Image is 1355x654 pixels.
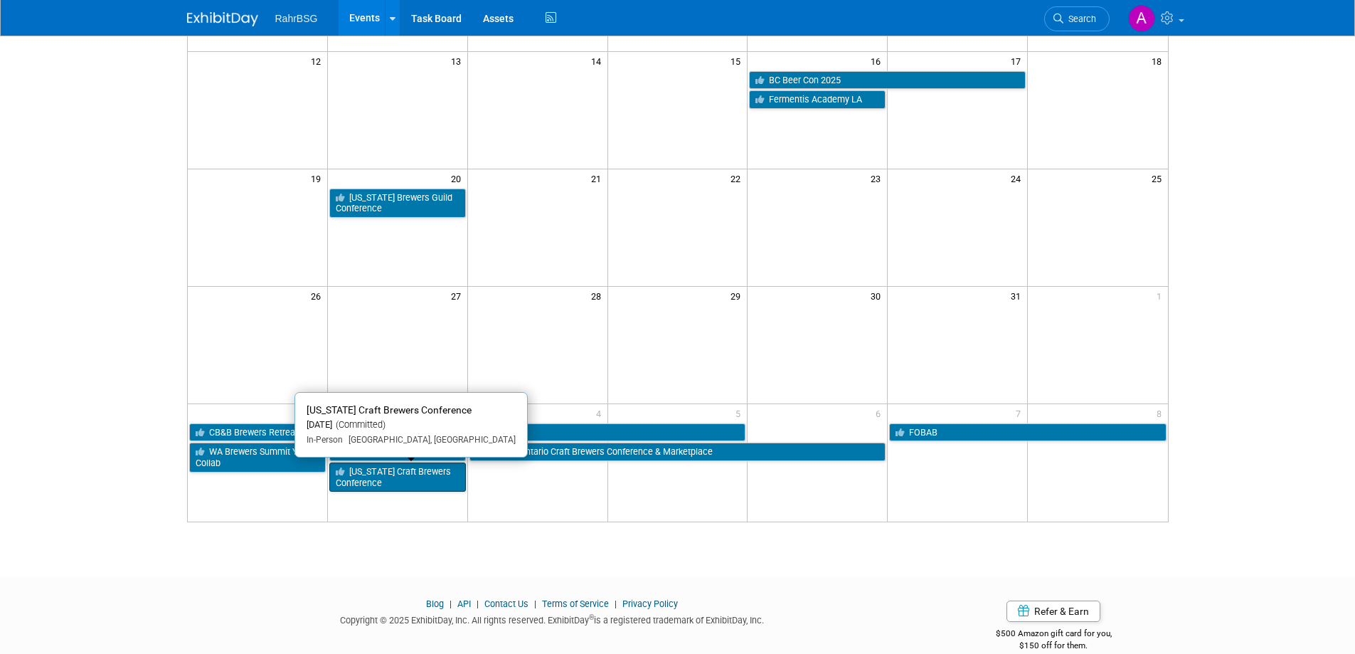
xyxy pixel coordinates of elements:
span: [US_STATE] Craft Brewers Conference [307,404,472,416]
span: In-Person [307,435,343,445]
span: 28 [590,287,607,305]
span: RahrBSG [275,13,318,24]
img: ExhibitDay [187,12,258,26]
span: 1 [1155,287,1168,305]
div: $150 off for them. [939,640,1169,652]
a: WA Brewers Summit YCH Collab [189,443,326,472]
a: OCBC - Ontario Craft Brewers Conference & Marketplace [469,443,886,461]
a: CB&B Brewers Retreat [189,423,746,442]
a: Search [1044,6,1110,31]
span: 27 [450,287,467,305]
a: Refer & Earn [1006,601,1100,622]
a: API [457,598,471,609]
a: Fermentis Academy LA [749,90,886,109]
span: | [446,598,455,609]
span: 16 [869,52,887,70]
span: 13 [450,52,467,70]
span: 5 [734,404,747,422]
span: 17 [1009,52,1027,70]
span: 22 [729,169,747,187]
span: 25 [1150,169,1168,187]
span: 29 [729,287,747,305]
span: 31 [1009,287,1027,305]
div: $500 Amazon gift card for you, [939,618,1169,651]
span: | [531,598,540,609]
a: Terms of Service [542,598,609,609]
a: Contact Us [484,598,528,609]
span: 8 [1155,404,1168,422]
a: Privacy Policy [622,598,678,609]
span: 4 [595,404,607,422]
span: 24 [1009,169,1027,187]
span: | [611,598,620,609]
span: 19 [309,169,327,187]
span: 18 [1150,52,1168,70]
span: 6 [874,404,887,422]
div: Copyright © 2025 ExhibitDay, Inc. All rights reserved. ExhibitDay is a registered trademark of Ex... [187,611,918,627]
span: 14 [590,52,607,70]
span: 30 [869,287,887,305]
a: [US_STATE] Brewers Guild Conference [329,189,466,218]
span: [GEOGRAPHIC_DATA], [GEOGRAPHIC_DATA] [343,435,516,445]
span: 12 [309,52,327,70]
a: Blog [426,598,444,609]
a: BC Beer Con 2025 [749,71,1026,90]
a: FOBAB [889,423,1166,442]
span: 15 [729,52,747,70]
span: 23 [869,169,887,187]
span: | [473,598,482,609]
img: Anna-Lisa Brewer [1128,5,1155,32]
a: [US_STATE] Craft Brewers Conference [329,463,466,492]
span: 7 [1014,404,1027,422]
span: 21 [590,169,607,187]
span: Search [1063,14,1096,24]
span: 20 [450,169,467,187]
span: 26 [309,287,327,305]
div: [DATE] [307,419,516,431]
span: (Committed) [332,419,386,430]
sup: ® [589,613,594,621]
